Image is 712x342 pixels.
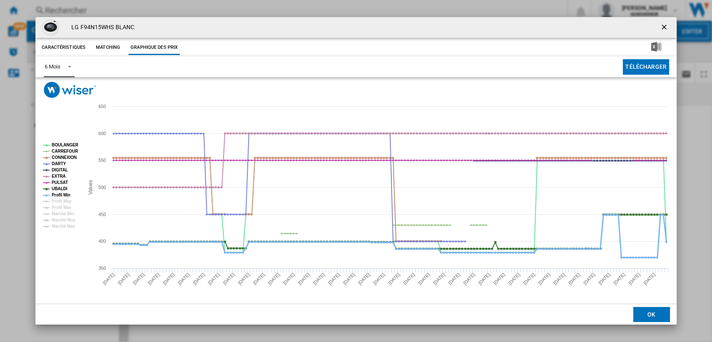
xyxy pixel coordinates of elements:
[207,272,221,286] tspan: [DATE]
[52,193,70,197] tspan: Profil Min
[237,272,251,286] tspan: [DATE]
[52,224,75,229] tspan: Marché Max
[312,272,326,286] tspan: [DATE]
[44,82,96,98] img: logo_wiser_300x94.png
[642,272,656,286] tspan: [DATE]
[627,272,641,286] tspan: [DATE]
[651,42,661,52] img: excel-24x24.png
[98,158,106,163] tspan: 550
[357,272,371,286] tspan: [DATE]
[657,19,673,36] button: getI18NText('BUTTONS.CLOSE_DIALOG')
[447,272,461,286] tspan: [DATE]
[52,174,65,179] tspan: EXTRA
[567,272,581,286] tspan: [DATE]
[52,168,68,172] tspan: DIGITAL
[98,239,106,244] tspan: 400
[52,161,66,166] tspan: DARTY
[492,272,506,286] tspan: [DATE]
[102,272,116,286] tspan: [DATE]
[282,272,296,286] tspan: [DATE]
[52,205,71,210] tspan: Profil Max
[537,272,551,286] tspan: [DATE]
[98,212,106,217] tspan: 450
[52,149,78,153] tspan: CARREFOUR
[42,19,59,36] img: 8806096116470_h_f_l_0
[52,155,77,160] tspan: CONNEXION
[132,272,146,286] tspan: [DATE]
[597,272,611,286] tspan: [DATE]
[432,272,446,286] tspan: [DATE]
[98,131,106,136] tspan: 600
[35,17,676,324] md-dialog: Product popup
[638,40,674,55] button: Télécharger au format Excel
[372,272,386,286] tspan: [DATE]
[327,272,341,286] tspan: [DATE]
[128,40,180,55] button: Graphique des prix
[162,272,176,286] tspan: [DATE]
[612,272,626,286] tspan: [DATE]
[88,180,93,194] tspan: Values
[40,40,88,55] button: Caractéristiques
[52,199,72,204] tspan: Profil Moy
[402,272,416,286] tspan: [DATE]
[52,180,68,185] tspan: PULSAT
[297,272,311,286] tspan: [DATE]
[582,272,596,286] tspan: [DATE]
[342,272,356,286] tspan: [DATE]
[507,272,521,286] tspan: [DATE]
[387,272,401,286] tspan: [DATE]
[417,272,431,286] tspan: [DATE]
[660,23,670,33] ng-md-icon: getI18NText('BUTTONS.CLOSE_DIALOG')
[552,272,566,286] tspan: [DATE]
[52,143,78,147] tspan: BOULANGER
[522,272,536,286] tspan: [DATE]
[633,307,670,322] button: OK
[98,185,106,190] tspan: 500
[98,104,106,109] tspan: 650
[462,272,476,286] tspan: [DATE]
[623,59,669,75] button: Télécharger
[52,218,75,222] tspan: Marché Moy
[45,63,60,70] div: 6 Mois
[267,272,281,286] tspan: [DATE]
[98,266,106,271] tspan: 350
[477,272,491,286] tspan: [DATE]
[192,272,206,286] tspan: [DATE]
[222,272,236,286] tspan: [DATE]
[252,272,266,286] tspan: [DATE]
[177,272,191,286] tspan: [DATE]
[147,272,161,286] tspan: [DATE]
[117,272,131,286] tspan: [DATE]
[67,23,134,32] h4: LG F94N15WHS BLANC
[90,40,126,55] button: Matching
[52,211,74,216] tspan: Marché Min
[52,186,67,191] tspan: UBALDI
